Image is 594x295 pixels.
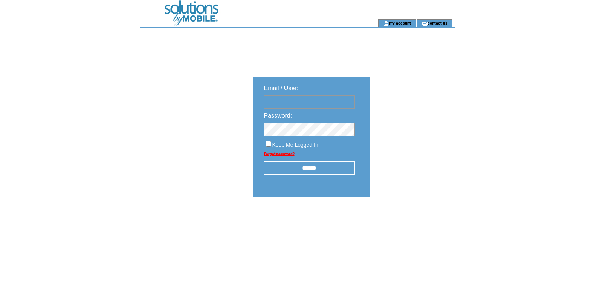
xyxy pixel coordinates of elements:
[428,20,447,25] a: contact us
[422,20,428,26] img: contact_us_icon.gif
[264,85,299,91] span: Email / User:
[389,20,411,25] a: my account
[272,142,318,148] span: Keep Me Logged In
[264,152,295,156] a: Forgot password?
[383,20,389,26] img: account_icon.gif
[391,216,429,225] img: transparent.png
[264,112,292,119] span: Password:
